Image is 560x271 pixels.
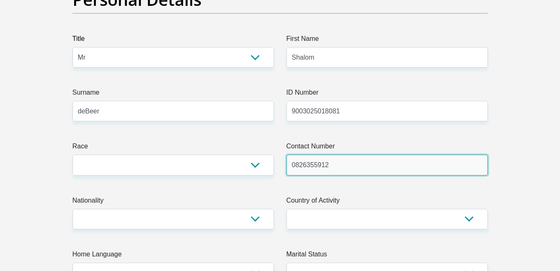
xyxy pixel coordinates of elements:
[286,101,488,121] input: ID Number
[286,196,488,209] label: Country of Activity
[286,155,488,175] input: Contact Number
[286,141,488,155] label: Contact Number
[286,249,488,263] label: Marital Status
[73,196,274,209] label: Nationality
[286,47,488,68] input: First Name
[73,101,274,121] input: Surname
[286,88,488,101] label: ID Number
[73,88,274,101] label: Surname
[73,34,274,47] label: Title
[73,249,274,263] label: Home Language
[286,34,488,47] label: First Name
[73,141,274,155] label: Race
